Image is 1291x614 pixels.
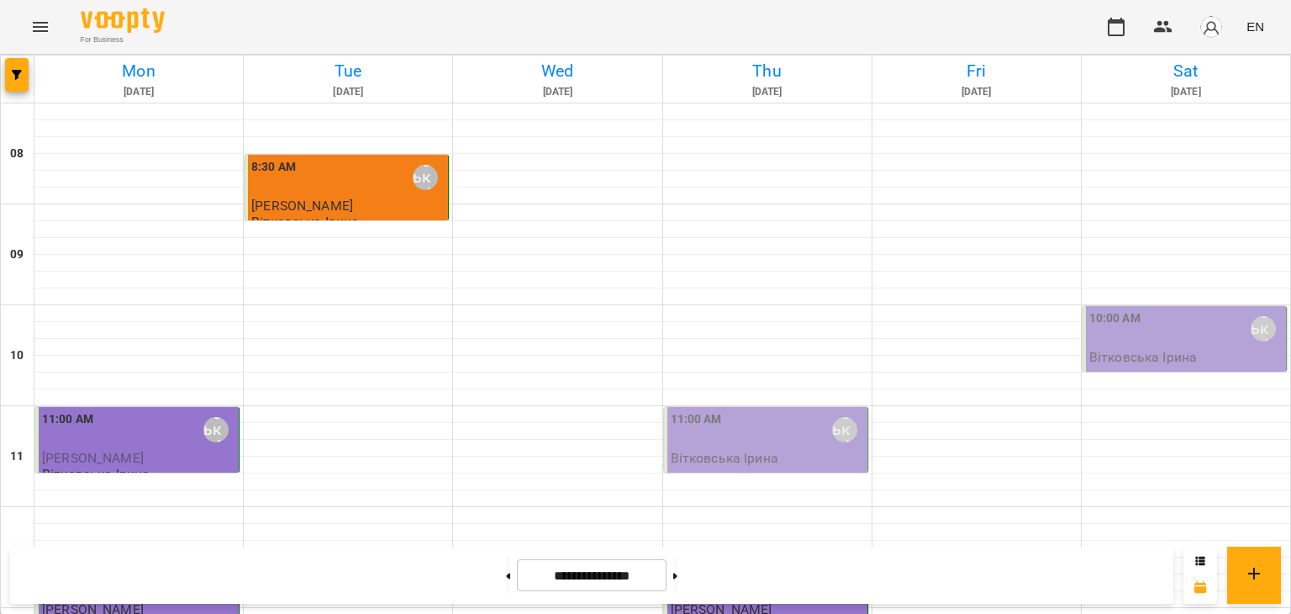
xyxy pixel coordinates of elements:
div: Вітковська Ірина [413,165,438,190]
h6: [DATE] [37,84,240,100]
label: 11:00 AM [42,410,93,429]
h6: Wed [456,58,659,84]
h6: [DATE] [875,84,1078,100]
img: avatar_s.png [1199,15,1223,39]
h6: Mon [37,58,240,84]
label: 8:30 AM [251,158,296,177]
div: Вітковська Ірина [1251,316,1276,341]
h6: Tue [246,58,450,84]
h6: [DATE] [246,84,450,100]
label: 10:00 AM [1089,310,1141,328]
h6: Fri [875,58,1078,84]
p: Вітковська Ірина [671,451,778,465]
span: [PERSON_NAME] [42,450,144,466]
h6: 08 [10,145,24,163]
h6: 09 [10,246,24,264]
span: [PERSON_NAME] [251,198,353,214]
p: Вітковська Ірина [42,467,150,481]
p: Вітковська Ірина [251,214,359,229]
button: Menu [20,7,61,47]
img: Voopty Logo [81,8,165,33]
label: 11:00 AM [671,410,722,429]
h6: 10 [10,347,24,365]
h6: [DATE] [456,84,659,100]
h6: Sat [1084,58,1288,84]
span: EN [1246,18,1264,35]
div: Вітковська Ірина [203,417,229,442]
span: For Business [81,34,165,45]
h6: [DATE] [666,84,869,100]
h6: [DATE] [1084,84,1288,100]
h6: Thu [666,58,869,84]
h6: 11 [10,447,24,466]
div: Вітковська Ірина [832,417,857,442]
p: Вітковська Ірина [1089,350,1197,364]
button: EN [1240,11,1271,42]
